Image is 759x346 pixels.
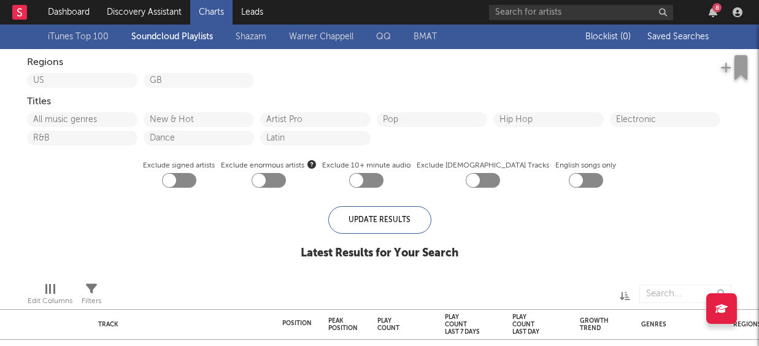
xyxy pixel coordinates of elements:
input: Search for artists [489,5,673,20]
div: Regions [27,55,733,70]
span: ( 0 ) [620,33,631,41]
div: Play Count Last 7 Days [445,313,482,336]
button: GB [150,76,248,85]
div: Edit Columns [28,294,72,309]
div: Play Count [377,317,414,332]
label: Exclude 10+ minute audio [322,158,410,173]
button: All music genres [33,115,131,124]
span: Exclude enormous artists [221,158,316,173]
input: Search... [639,285,731,303]
div: Filters [82,294,101,309]
button: Exclude enormous artists [307,158,316,170]
a: iTunes Top 100 [48,29,109,44]
button: Pop [383,115,481,124]
div: Track [98,321,264,328]
button: Electronic [616,115,714,124]
a: QQ [376,29,391,44]
button: Saved Searches [644,32,711,42]
span: Blocklist [585,33,631,41]
div: Titles [27,94,733,109]
div: Position [282,320,312,327]
div: Edit Columns [28,279,72,314]
button: Dance [150,134,248,142]
label: English songs only [555,158,616,173]
button: Latin [266,134,364,142]
button: 8 [709,7,717,17]
label: Exclude signed artists [143,158,215,173]
div: Peak Position [328,317,358,332]
div: Filters [82,279,101,314]
div: 8 [712,3,722,12]
span: Saved Searches [647,33,711,41]
a: Shazam [236,29,266,44]
button: Hip Hop [499,115,598,124]
button: Artist Pro [266,115,364,124]
button: US [33,76,131,85]
a: Warner Chappell [289,29,353,44]
div: Latest Results for Your Search [301,246,458,261]
button: New & Hot [150,115,248,124]
div: Update Results [328,206,431,234]
label: Exclude [DEMOGRAPHIC_DATA] Tracks [417,158,549,173]
div: Growth Trend [580,317,611,332]
a: BMAT [414,29,437,44]
button: R&B [33,134,131,142]
div: Play Count Last Day [512,313,549,336]
div: Genres [641,321,715,328]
